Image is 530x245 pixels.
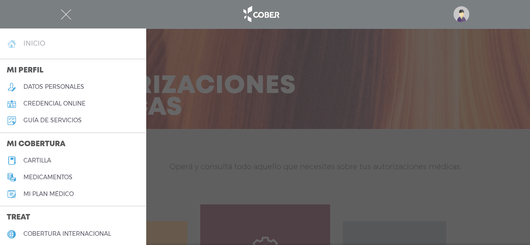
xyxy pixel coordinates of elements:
[23,83,84,90] h5: datos personales
[23,157,51,164] h5: cartilla
[23,100,85,107] h5: credencial online
[23,230,111,237] h5: cobertura internacional
[239,4,283,24] img: logo_cober_home-white.png
[23,117,82,124] h5: guía de servicios
[61,9,71,20] img: Cober_menu-close-white.svg
[23,191,74,198] h5: Mi plan médico
[23,174,72,181] h5: medicamentos
[453,6,469,22] img: profile-placeholder.svg
[23,39,45,47] h4: inicio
